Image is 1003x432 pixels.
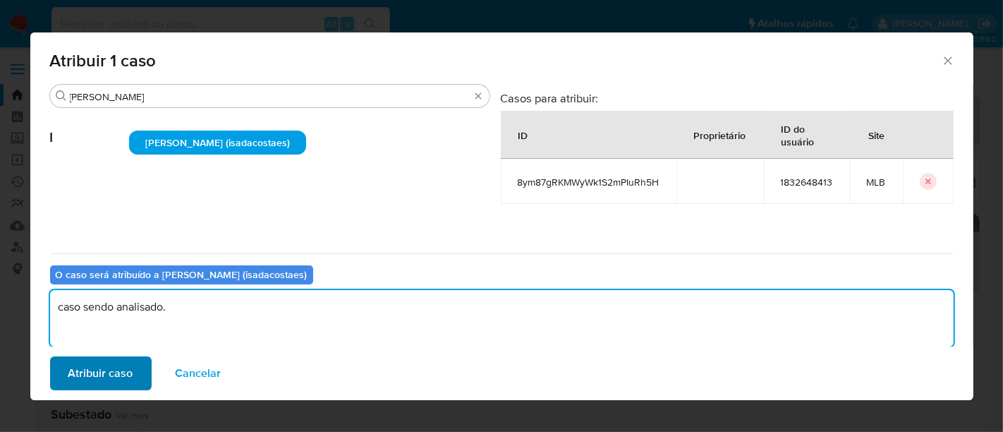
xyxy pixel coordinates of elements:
button: icon-button [920,173,937,190]
b: O caso será atribuído a [PERSON_NAME] (isadacostaes) [56,268,308,282]
div: Proprietário [677,118,763,152]
span: 8ym87gRKMWyWk1S2mPIuRh5H [518,176,659,188]
h3: Casos para atribuir: [501,91,954,105]
div: [PERSON_NAME] (isadacostaes) [129,131,307,155]
span: Atribuir caso [68,358,133,389]
button: Apagar busca [473,90,484,102]
div: Site [852,118,902,152]
button: Procurar [56,90,67,102]
span: 1832648413 [781,176,833,188]
input: Analista de pesquisa [70,90,470,103]
span: Atribuir 1 caso [50,52,942,69]
button: Atribuir caso [50,356,152,390]
div: assign-modal [30,32,973,400]
div: ID [501,118,545,152]
button: Fechar a janela [941,54,954,66]
textarea: caso sendo analisado. [50,290,954,347]
span: MLB [867,176,886,188]
button: Cancelar [157,356,240,390]
span: [PERSON_NAME] (isadacostaes) [145,136,290,150]
div: ID do usuário [765,112,849,158]
span: I [50,108,129,146]
span: Cancelar [176,358,221,389]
